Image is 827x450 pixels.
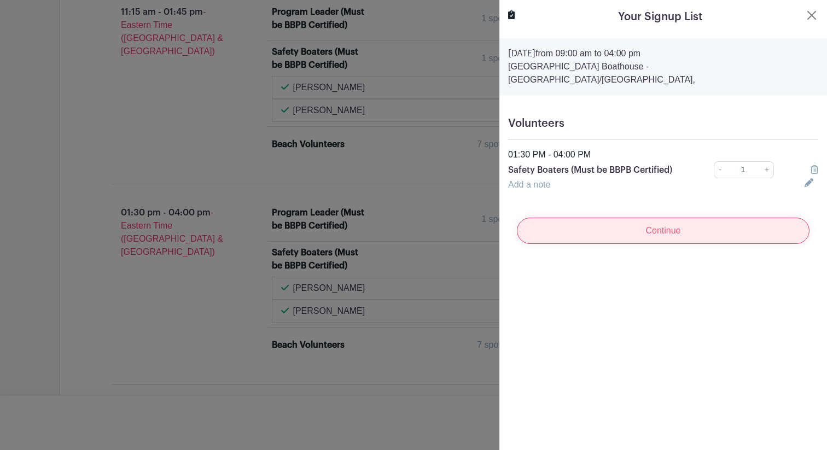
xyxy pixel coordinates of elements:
p: Safety Boaters (Must be BBPB Certified) [508,163,684,177]
button: Close [805,9,818,22]
input: Continue [517,218,809,244]
div: 01:30 PM - 04:00 PM [502,148,825,161]
p: from 09:00 am to 04:00 pm [508,47,818,60]
strong: [DATE] [508,49,535,58]
a: Add a note [508,180,550,189]
h5: Your Signup List [618,9,702,25]
p: [GEOGRAPHIC_DATA] Boathouse - [GEOGRAPHIC_DATA]/[GEOGRAPHIC_DATA], [508,60,818,86]
a: + [760,161,774,178]
h5: Volunteers [508,117,818,130]
a: - [714,161,726,178]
